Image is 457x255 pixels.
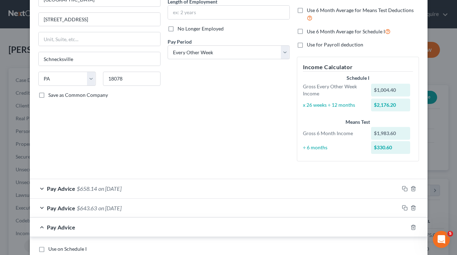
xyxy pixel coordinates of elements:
div: $1,983.60 [371,127,410,140]
div: $1,004.40 [371,84,410,96]
div: Gross Every Other Week Income [299,83,368,97]
span: 5 [447,231,453,237]
span: No Longer Employed [178,26,224,32]
input: Enter zip... [103,72,161,86]
span: Use on Schedule I [48,246,87,252]
input: ex: 2 years [168,6,289,19]
input: Enter address... [39,13,160,26]
span: Use 6 Month Average for Schedule I [307,28,385,34]
span: Pay Period [168,39,192,45]
span: Use 6 Month Average for Means Test Deductions [307,7,414,13]
span: $643.63 [77,205,97,211]
span: on [DATE] [98,185,121,192]
iframe: Intercom live chat [433,231,450,248]
span: on [DATE] [98,205,121,211]
span: Save as Common Company [48,92,108,98]
div: ÷ 6 months [299,144,368,151]
input: Unit, Suite, etc... [39,32,160,46]
div: $330.60 [371,141,410,154]
div: $2,176.20 [371,99,410,111]
span: Pay Advice [47,205,75,211]
span: Pay Advice [47,224,75,231]
span: Use for Payroll deduction [307,41,363,48]
div: x 26 weeks ÷ 12 months [299,101,368,109]
span: $658.14 [77,185,97,192]
div: Gross 6 Month Income [299,130,368,137]
input: Enter city... [39,52,160,66]
span: Pay Advice [47,185,75,192]
div: Means Test [303,118,413,126]
h5: Income Calculator [303,63,413,72]
div: Schedule I [303,74,413,82]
